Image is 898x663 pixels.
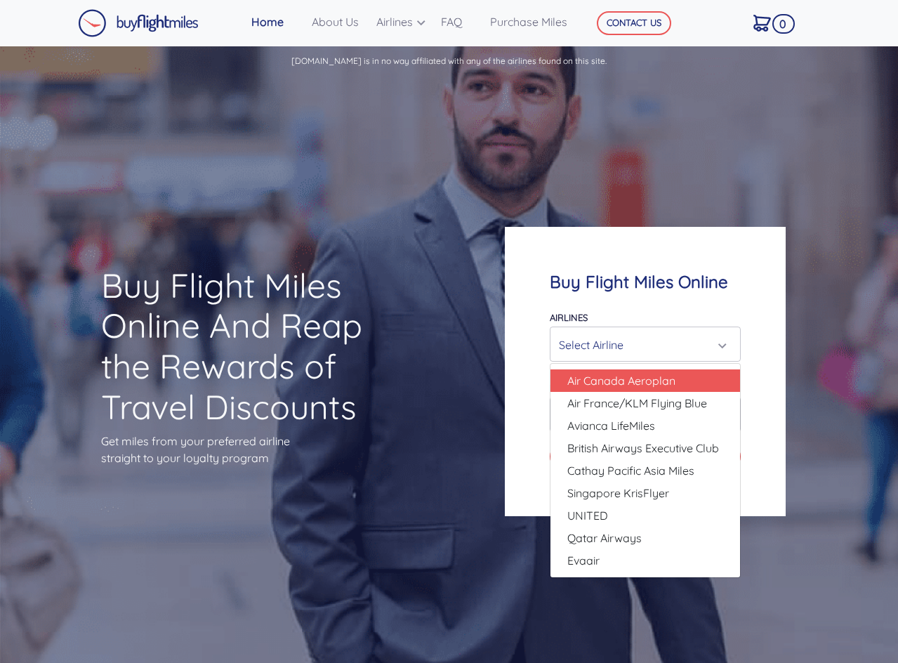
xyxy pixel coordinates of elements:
span: Air France/KLM Flying Blue [567,395,707,412]
a: About Us [306,8,371,36]
span: 0 [772,14,795,34]
button: Select Airline [550,327,741,362]
a: 0 [748,8,791,37]
button: CONTACT US [597,11,671,35]
span: Qatar Airways [567,530,642,546]
span: UNITED [567,507,608,524]
span: Singapore KrisFlyer [567,485,669,501]
a: Purchase Miles [484,8,575,36]
span: British Airways Executive Club [567,440,719,457]
div: Select Airline [559,331,723,358]
a: Home [246,8,306,36]
a: Buy Flight Miles Logo [78,6,199,41]
span: Avianca LifeMiles [567,417,655,434]
h1: Buy Flight Miles Online And Reap the Rewards of Travel Discounts [101,265,393,427]
label: Airlines [550,312,588,323]
h4: Buy Flight Miles Online [550,272,741,292]
img: Cart [753,15,771,32]
span: Cathay Pacific Asia Miles [567,462,694,479]
a: FAQ [435,8,484,36]
span: Evaair [567,552,600,569]
p: Get miles from your preferred airline straight to your loyalty program [101,433,393,466]
img: Buy Flight Miles Logo [78,9,199,37]
a: Airlines [371,8,435,36]
span: Air Canada Aeroplan [567,372,675,389]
